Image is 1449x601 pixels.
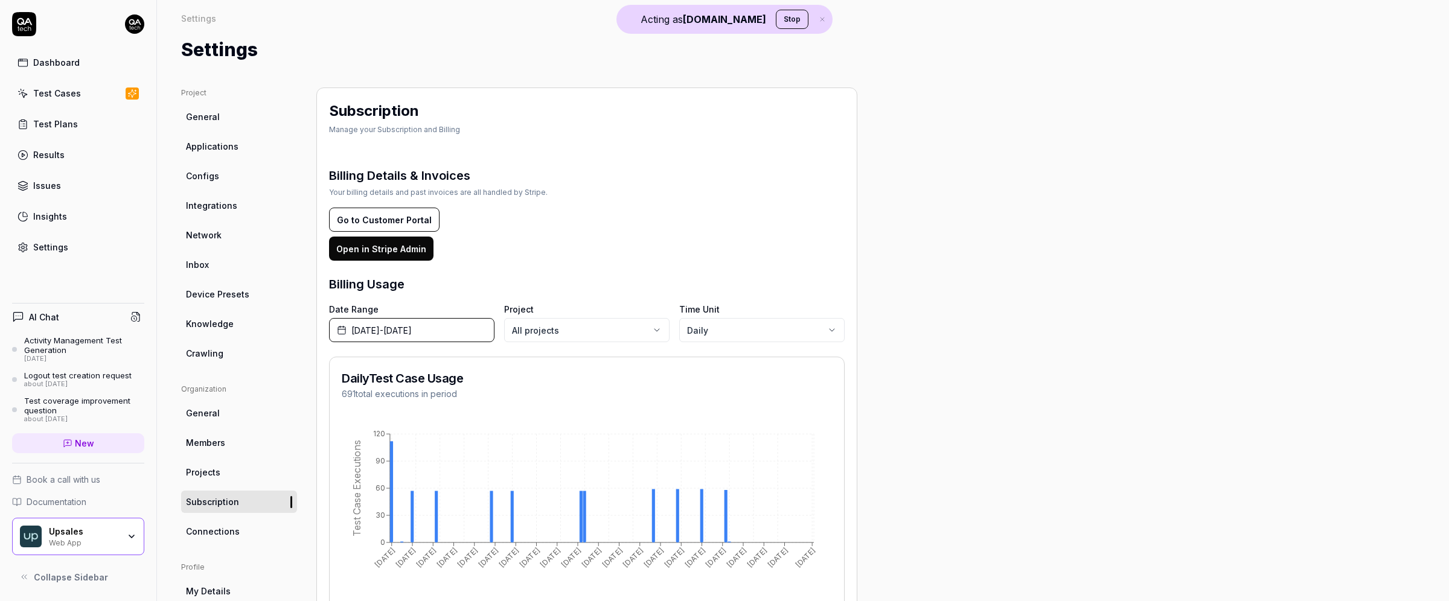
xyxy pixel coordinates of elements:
a: Device Presets [181,283,297,305]
a: Projects [181,461,297,483]
tspan: [DATE] [580,545,604,569]
span: My Details [186,585,231,597]
tspan: 120 [373,429,385,438]
tspan: [DATE] [683,545,707,569]
span: General [186,407,220,419]
tspan: 60 [376,483,385,492]
a: Logout test creation requestabout [DATE] [12,370,144,389]
a: Test coverage improvement questionabout [DATE] [12,396,144,424]
div: Your billing details and past invoices are all handled by Stripe. [329,187,548,198]
tspan: [DATE] [518,545,542,569]
tspan: [DATE] [539,545,562,569]
span: Documentation [27,495,86,508]
h4: AI Chat [29,311,59,323]
a: Settings [12,235,144,259]
div: [DATE] [24,355,144,363]
button: Upsales LogoUpsalesWeb App [12,518,144,555]
a: Members [181,431,297,454]
a: Connections [181,520,297,542]
div: Upsales [49,526,119,537]
span: Connections [186,525,240,538]
span: Subscription [186,495,239,508]
h3: Billing Details & Invoices [329,167,548,185]
label: Time Unit [679,303,845,316]
div: Settings [33,241,68,253]
div: Dashboard [33,56,80,69]
button: Collapse Sidebar [12,565,144,589]
a: Open in Stripe Admin [329,244,433,254]
div: Profile [181,562,297,573]
span: General [186,110,220,123]
button: Open in Stripe Admin [329,237,433,261]
a: Test Cases [12,81,144,105]
tspan: [DATE] [724,545,748,569]
div: Manage your Subscription and Billing [329,124,460,135]
tspan: [DATE] [456,545,479,569]
a: Test Plans [12,112,144,136]
span: Inbox [186,258,209,271]
span: Members [186,436,225,449]
span: Collapse Sidebar [34,571,108,584]
a: Knowledge [181,313,297,335]
a: Crawling [181,342,297,364]
p: 691 total executions in period [342,387,463,400]
tspan: [DATE] [704,545,728,569]
div: Activity Management Test Generation [24,335,144,355]
span: Applications [186,140,238,153]
div: about [DATE] [24,415,144,424]
tspan: [DATE] [601,545,624,569]
a: Results [12,143,144,167]
span: Integrations [186,199,237,212]
tspan: [DATE] [746,545,769,569]
label: Date Range [329,303,494,316]
tspan: [DATE] [415,545,438,569]
div: Insights [33,210,67,223]
tspan: [DATE] [373,545,397,569]
img: Upsales Logo [20,526,42,547]
h2: Daily Test Case Usage [342,369,463,387]
a: Insights [12,205,144,228]
tspan: Test Case Executions [351,440,363,536]
div: Organization [181,384,297,395]
div: Test Cases [33,87,81,100]
tspan: [DATE] [497,545,521,569]
div: Logout test creation request [24,370,132,380]
label: Project [504,303,670,316]
span: Crawling [186,347,223,360]
button: [DATE]-[DATE] [329,318,494,342]
a: Applications [181,135,297,157]
a: General [181,402,297,424]
div: Web App [49,537,119,547]
a: Subscription [181,491,297,513]
a: General [181,106,297,128]
h1: Settings [181,36,258,63]
div: Issues [33,179,61,192]
a: Dashboard [12,51,144,74]
h3: Billing Usage [329,275,405,293]
tspan: 90 [376,456,385,465]
span: Device Presets [186,288,249,300]
div: about [DATE] [24,380,132,389]
tspan: 30 [376,510,385,520]
tspan: [DATE] [394,545,417,569]
a: Network [181,224,297,246]
div: Settings [181,12,216,24]
tspan: [DATE] [663,545,686,569]
tspan: [DATE] [766,545,790,569]
a: Issues [12,174,144,197]
tspan: [DATE] [559,545,583,569]
h2: Subscription [329,100,419,122]
tspan: [DATE] [435,545,459,569]
button: Go to Customer Portal [329,208,440,232]
a: Documentation [12,495,144,508]
span: Network [186,229,222,241]
span: [DATE] - [DATE] [351,324,412,337]
tspan: [DATE] [476,545,500,569]
span: Knowledge [186,317,234,330]
a: Configs [181,165,297,187]
a: Activity Management Test Generation[DATE] [12,335,144,363]
tspan: [DATE] [642,545,665,569]
a: Book a call with us [12,473,144,486]
a: Integrations [181,194,297,217]
button: Stop [776,10,808,29]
